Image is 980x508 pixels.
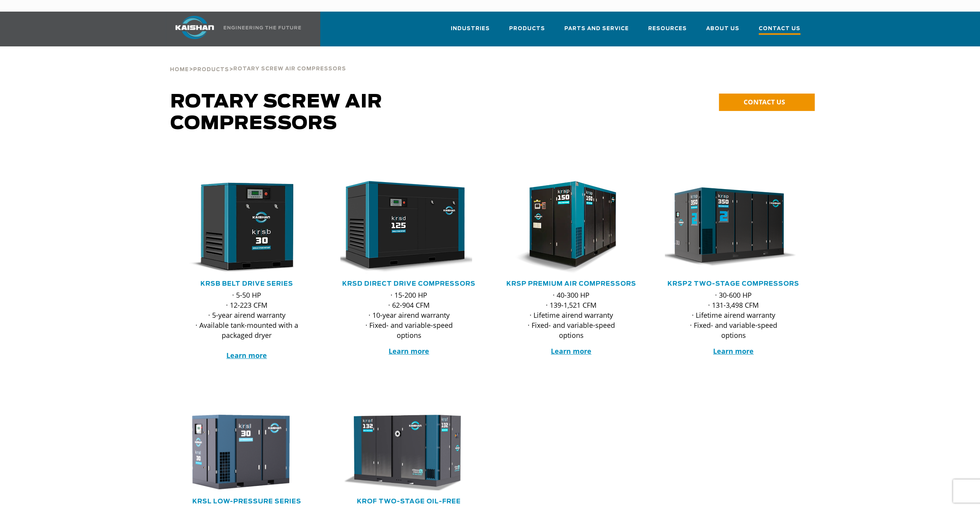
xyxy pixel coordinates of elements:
a: Industries [451,19,490,45]
a: About Us [706,19,739,45]
div: > > [170,46,346,76]
img: kaishan logo [166,16,224,39]
img: krsp350 [659,181,797,274]
img: Engineering the future [224,26,301,29]
a: KROF TWO-STAGE OIL-FREE [357,498,461,505]
div: krsl30 [178,413,316,491]
span: CONTACT US [744,97,785,106]
div: krof132 [340,413,478,491]
a: Kaishan USA [166,12,302,46]
a: KRSL Low-Pressure Series [192,498,301,505]
img: krsp150 [497,181,634,274]
a: Parts and Service [564,19,629,45]
a: Learn more [551,346,591,356]
p: · 5-50 HP · 12-223 CFM · 5-year airend warranty · Available tank-mounted with a packaged dryer [194,290,300,360]
a: CONTACT US [719,94,815,111]
span: Rotary Screw Air Compressors [233,66,346,72]
a: KRSP2 Two-Stage Compressors [667,281,799,287]
p: · 40-300 HP · 139-1,521 CFM · Lifetime airend warranty · Fixed- and variable-speed options [518,290,625,340]
p: · 30-600 HP · 131-3,498 CFM · Lifetime airend warranty · Fixed- and variable-speed options [680,290,787,340]
span: Products [193,67,229,72]
div: krsp150 [503,181,640,274]
a: KRSP Premium Air Compressors [506,281,636,287]
a: Contact Us [759,19,800,46]
a: Learn more [389,346,429,356]
span: Products [509,24,545,33]
a: Learn more [226,351,267,360]
img: krsb30 [172,181,310,274]
img: krof132 [335,413,472,491]
span: Resources [648,24,687,33]
span: Industries [451,24,490,33]
a: Learn more [713,346,754,356]
a: Products [509,19,545,45]
span: About Us [706,24,739,33]
img: krsd125 [335,181,472,274]
img: krsl30 [172,413,310,491]
span: Parts and Service [564,24,629,33]
a: Home [170,66,189,73]
a: KRSB Belt Drive Series [200,281,293,287]
a: KRSD Direct Drive Compressors [342,281,476,287]
a: Products [193,66,229,73]
span: Contact Us [759,24,800,35]
span: Rotary Screw Air Compressors [170,93,382,133]
div: krsb30 [178,181,316,274]
div: krsp350 [665,181,802,274]
div: krsd125 [340,181,478,274]
p: · 15-200 HP · 62-904 CFM · 10-year airend warranty · Fixed- and variable-speed options [356,290,462,340]
a: Resources [648,19,687,45]
span: Home [170,67,189,72]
